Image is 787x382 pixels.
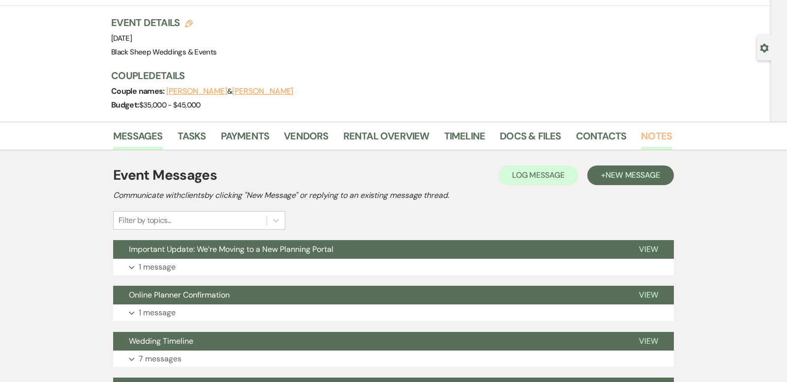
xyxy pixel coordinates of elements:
[113,351,674,367] button: 7 messages
[139,353,182,365] p: 7 messages
[639,290,658,300] span: View
[113,190,674,201] h2: Communicate with clients by clicking "New Message" or replying to an existing message thread.
[605,170,660,180] span: New Message
[113,165,217,186] h1: Event Messages
[113,332,623,351] button: Wedding Timeline
[139,261,176,273] p: 1 message
[119,215,171,226] div: Filter by topics...
[111,100,139,110] span: Budget:
[113,240,623,259] button: Important Update: We’re Moving to a New Planning Portal
[284,128,328,150] a: Vendors
[129,244,333,254] span: Important Update: We’re Moving to a New Planning Portal
[221,128,270,150] a: Payments
[576,128,627,150] a: Contacts
[444,128,485,150] a: Timeline
[129,290,230,300] span: Online Planner Confirmation
[113,128,163,150] a: Messages
[113,259,674,275] button: 1 message
[641,128,672,150] a: Notes
[500,128,561,150] a: Docs & Files
[166,87,227,95] button: [PERSON_NAME]
[343,128,429,150] a: Rental Overview
[111,86,166,96] span: Couple names:
[623,286,674,304] button: View
[639,244,658,254] span: View
[113,286,623,304] button: Online Planner Confirmation
[587,165,674,185] button: +New Message
[139,100,201,110] span: $35,000 - $45,000
[760,43,769,52] button: Open lead details
[512,170,565,180] span: Log Message
[139,306,176,319] p: 1 message
[166,86,293,96] span: &
[111,47,216,57] span: Black Sheep Weddings & Events
[498,165,578,185] button: Log Message
[111,33,132,43] span: [DATE]
[623,332,674,351] button: View
[113,304,674,321] button: 1 message
[129,336,193,346] span: Wedding Timeline
[639,336,658,346] span: View
[232,87,293,95] button: [PERSON_NAME]
[178,128,206,150] a: Tasks
[111,16,216,29] h3: Event Details
[623,240,674,259] button: View
[111,69,662,82] h3: Couple Details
